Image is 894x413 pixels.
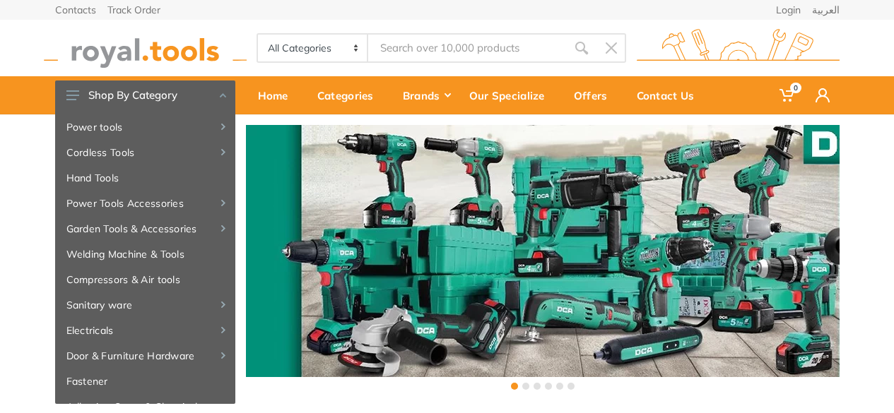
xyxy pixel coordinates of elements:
a: Login [776,5,801,15]
img: royal.tools Logo [637,29,840,68]
input: Site search [368,33,566,63]
div: Our Specialize [459,80,564,110]
a: Cordless Tools [55,140,235,165]
a: Contacts [55,5,96,15]
a: 0 [770,76,806,114]
a: Electricals [55,318,235,343]
select: Category [258,35,369,61]
div: Contact Us [627,80,714,110]
a: Compressors & Air tools [55,267,235,292]
a: Offers [564,76,627,114]
a: Our Specialize [459,76,564,114]
button: Shop By Category [55,80,235,110]
a: Home [248,76,307,114]
a: Garden Tools & Accessories [55,216,235,241]
div: Categories [307,80,393,110]
a: Contact Us [627,76,714,114]
a: العربية [812,5,840,15]
a: Hand Tools [55,165,235,191]
img: royal.tools Logo [44,29,247,68]
a: Fastener [55,369,235,394]
a: Power tools [55,114,235,140]
a: Door & Furniture Hardware [55,343,235,369]
a: Categories [307,76,393,114]
a: Welding Machine & Tools [55,241,235,267]
a: Track Order [107,5,160,15]
a: Sanitary ware [55,292,235,318]
div: Offers [564,80,627,110]
div: Home [248,80,307,110]
a: Power Tools Accessories [55,191,235,216]
div: Brands [393,80,459,110]
span: 0 [790,83,801,93]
